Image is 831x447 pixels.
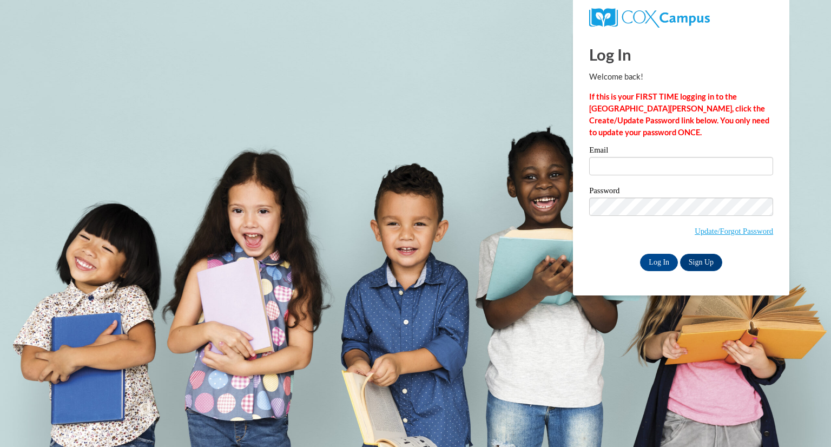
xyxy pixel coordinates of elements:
a: Update/Forgot Password [695,227,773,235]
label: Email [589,146,773,157]
a: Sign Up [680,254,722,271]
h1: Log In [589,43,773,65]
img: COX Campus [589,8,710,28]
label: Password [589,187,773,198]
input: Log In [640,254,678,271]
a: COX Campus [589,12,710,22]
p: Welcome back! [589,71,773,83]
strong: If this is your FIRST TIME logging in to the [GEOGRAPHIC_DATA][PERSON_NAME], click the Create/Upd... [589,92,769,137]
